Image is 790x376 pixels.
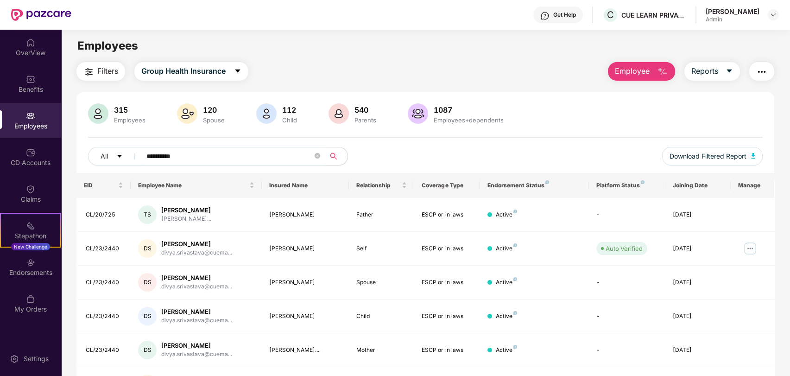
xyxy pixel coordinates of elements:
div: CL/20/725 [86,210,124,219]
div: Self [356,244,407,253]
div: Platform Status [596,182,658,189]
div: [PERSON_NAME] [269,210,341,219]
button: Download Filtered Report [662,147,763,166]
img: svg+xml;base64,PHN2ZyB4bWxucz0iaHR0cDovL3d3dy53My5vcmcvMjAwMC9zdmciIHdpZHRoPSIyNCIgaGVpZ2h0PSIyNC... [83,66,95,77]
th: Coverage Type [414,173,480,198]
div: Admin [706,16,759,23]
th: EID [76,173,131,198]
img: svg+xml;base64,PHN2ZyBpZD0iSG9tZSIgeG1sbnM9Imh0dHA6Ly93d3cudzMub3JnLzIwMDAvc3ZnIiB3aWR0aD0iMjAiIG... [26,38,35,47]
span: Employees [77,39,138,52]
th: Insured Name [262,173,349,198]
th: Relationship [349,173,414,198]
div: Spouse [356,278,407,287]
div: ESCP or in laws [422,312,472,321]
img: svg+xml;base64,PHN2ZyBpZD0iQ2xhaW0iIHhtbG5zPSJodHRwOi8vd3d3LnczLm9yZy8yMDAwL3N2ZyIgd2lkdGg9IjIwIi... [26,185,35,194]
div: CL/23/2440 [86,312,124,321]
div: divya.srivastava@cuema... [161,316,232,325]
div: DS [138,341,157,359]
div: divya.srivastava@cuema... [161,350,232,359]
img: svg+xml;base64,PHN2ZyBpZD0iRHJvcGRvd24tMzJ4MzIiIHhtbG5zPSJodHRwOi8vd3d3LnczLm9yZy8yMDAwL3N2ZyIgd2... [770,11,777,19]
div: Employees [112,116,147,124]
div: [DATE] [673,278,723,287]
div: divya.srivastava@cuema... [161,282,232,291]
div: TS [138,205,157,224]
button: Group Health Insurancecaret-down [134,62,248,81]
div: [PERSON_NAME] [161,341,232,350]
img: svg+xml;base64,PHN2ZyBpZD0iRW1wbG95ZWVzIiB4bWxucz0iaHR0cDovL3d3dy53My5vcmcvMjAwMC9zdmciIHdpZHRoPS... [26,111,35,121]
img: svg+xml;base64,PHN2ZyB4bWxucz0iaHR0cDovL3d3dy53My5vcmcvMjAwMC9zdmciIHdpZHRoPSIyNCIgaGVpZ2h0PSIyNC... [756,66,767,77]
div: divya.srivastava@cuema... [161,249,232,257]
span: close-circle [315,153,320,159]
img: svg+xml;base64,PHN2ZyB4bWxucz0iaHR0cDovL3d3dy53My5vcmcvMjAwMC9zdmciIHhtbG5zOnhsaW5rPSJodHRwOi8vd3... [256,103,277,124]
span: C [607,9,614,20]
div: [PERSON_NAME]... [269,346,341,355]
div: Father [356,210,407,219]
span: Download Filtered Report [670,151,746,161]
div: [PERSON_NAME] [269,244,341,253]
div: ESCP or in laws [422,244,472,253]
img: svg+xml;base64,PHN2ZyB4bWxucz0iaHR0cDovL3d3dy53My5vcmcvMjAwMC9zdmciIHhtbG5zOnhsaW5rPSJodHRwOi8vd3... [329,103,349,124]
div: [PERSON_NAME] [161,206,211,215]
span: Employee [615,65,650,77]
img: svg+xml;base64,PHN2ZyBpZD0iQmVuZWZpdHMiIHhtbG5zPSJodHRwOi8vd3d3LnczLm9yZy8yMDAwL3N2ZyIgd2lkdGg9Ij... [26,75,35,84]
img: svg+xml;base64,PHN2ZyBpZD0iSGVscC0zMngzMiIgeG1sbnM9Imh0dHA6Ly93d3cudzMub3JnLzIwMDAvc3ZnIiB3aWR0aD... [540,11,550,20]
div: DS [138,307,157,325]
td: - [589,266,665,300]
div: Stepathon [1,231,60,241]
div: CUE LEARN PRIVATE LIMITED [621,11,686,19]
div: [DATE] [673,244,723,253]
div: CL/23/2440 [86,278,124,287]
div: [DATE] [673,210,723,219]
div: Parents [353,116,378,124]
td: - [589,300,665,333]
td: - [589,198,665,232]
div: [PERSON_NAME] [161,307,232,316]
button: Allcaret-down [88,147,145,166]
img: svg+xml;base64,PHN2ZyB4bWxucz0iaHR0cDovL3d3dy53My5vcmcvMjAwMC9zdmciIHdpZHRoPSI4IiBoZWlnaHQ9IjgiIH... [513,210,517,213]
span: caret-down [726,67,733,76]
div: CL/23/2440 [86,346,124,355]
img: svg+xml;base64,PHN2ZyB4bWxucz0iaHR0cDovL3d3dy53My5vcmcvMjAwMC9zdmciIHdpZHRoPSI4IiBoZWlnaHQ9IjgiIH... [513,311,517,315]
img: svg+xml;base64,PHN2ZyB4bWxucz0iaHR0cDovL3d3dy53My5vcmcvMjAwMC9zdmciIHhtbG5zOnhsaW5rPSJodHRwOi8vd3... [88,103,108,124]
td: - [589,333,665,367]
span: caret-down [234,67,241,76]
div: Child [356,312,407,321]
span: Relationship [356,182,400,189]
img: svg+xml;base64,PHN2ZyB4bWxucz0iaHR0cDovL3d3dy53My5vcmcvMjAwMC9zdmciIHdpZHRoPSIyMSIgaGVpZ2h0PSIyMC... [26,221,35,230]
img: svg+xml;base64,PHN2ZyB4bWxucz0iaHR0cDovL3d3dy53My5vcmcvMjAwMC9zdmciIHdpZHRoPSI4IiBoZWlnaHQ9IjgiIH... [513,277,517,281]
img: svg+xml;base64,PHN2ZyB4bWxucz0iaHR0cDovL3d3dy53My5vcmcvMjAwMC9zdmciIHhtbG5zOnhsaW5rPSJodHRwOi8vd3... [408,103,428,124]
div: Active [496,346,517,355]
img: svg+xml;base64,PHN2ZyBpZD0iQ0RfQWNjb3VudHMiIGRhdGEtbmFtZT0iQ0QgQWNjb3VudHMiIHhtbG5zPSJodHRwOi8vd3... [26,148,35,157]
img: svg+xml;base64,PHN2ZyB4bWxucz0iaHR0cDovL3d3dy53My5vcmcvMjAwMC9zdmciIHhtbG5zOnhsaW5rPSJodHRwOi8vd3... [657,66,668,77]
img: svg+xml;base64,PHN2ZyB4bWxucz0iaHR0cDovL3d3dy53My5vcmcvMjAwMC9zdmciIHdpZHRoPSI4IiBoZWlnaHQ9IjgiIH... [545,180,549,184]
div: [PERSON_NAME] [269,278,341,287]
div: ESCP or in laws [422,346,472,355]
div: DS [138,239,157,258]
button: Employee [608,62,675,81]
img: svg+xml;base64,PHN2ZyB4bWxucz0iaHR0cDovL3d3dy53My5vcmcvMjAwMC9zdmciIHdpZHRoPSI4IiBoZWlnaHQ9IjgiIH... [513,345,517,349]
div: Endorsement Status [487,182,581,189]
div: New Challenge [11,243,50,250]
div: 120 [201,105,227,115]
th: Employee Name [131,173,261,198]
div: Mother [356,346,407,355]
th: Joining Date [665,173,731,198]
img: New Pazcare Logo [11,9,71,21]
img: svg+xml;base64,PHN2ZyBpZD0iTXlfT3JkZXJzIiBkYXRhLW5hbWU9Ik15IE9yZGVycyIgeG1sbnM9Imh0dHA6Ly93d3cudz... [26,294,35,304]
div: 1087 [432,105,506,115]
div: [PERSON_NAME] [161,240,232,249]
div: Active [496,278,517,287]
div: [PERSON_NAME] [161,274,232,282]
span: Group Health Insurance [141,65,226,77]
img: svg+xml;base64,PHN2ZyB4bWxucz0iaHR0cDovL3d3dy53My5vcmcvMjAwMC9zdmciIHhtbG5zOnhsaW5rPSJodHRwOi8vd3... [751,153,756,159]
span: Reports [691,65,718,77]
div: 540 [353,105,378,115]
img: svg+xml;base64,PHN2ZyB4bWxucz0iaHR0cDovL3d3dy53My5vcmcvMjAwMC9zdmciIHhtbG5zOnhsaW5rPSJodHRwOi8vd3... [177,103,197,124]
img: svg+xml;base64,PHN2ZyBpZD0iU2V0dGluZy0yMHgyMCIgeG1sbnM9Imh0dHA6Ly93d3cudzMub3JnLzIwMDAvc3ZnIiB3aW... [10,354,19,363]
div: Get Help [553,11,576,19]
button: Filters [76,62,125,81]
div: Employees+dependents [432,116,506,124]
div: Auto Verified [606,244,643,253]
div: [DATE] [673,346,723,355]
div: Settings [21,354,51,363]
